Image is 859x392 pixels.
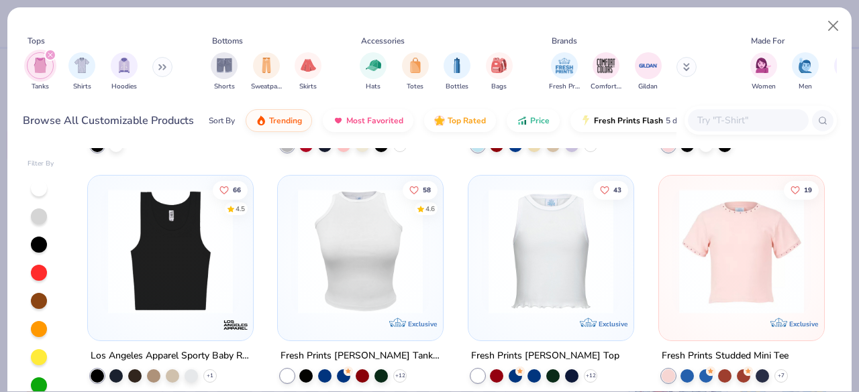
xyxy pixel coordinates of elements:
[117,58,132,73] img: Hoodies Image
[554,56,574,76] img: Fresh Prints Image
[207,372,213,380] span: + 1
[580,115,591,126] img: flash.gif
[68,52,95,92] div: filter for Shirts
[209,115,235,127] div: Sort By
[792,52,819,92] button: filter button
[236,204,245,214] div: 4.5
[111,52,138,92] div: filter for Hoodies
[346,115,403,126] span: Most Favorited
[360,52,387,92] div: filter for Hats
[471,348,619,365] div: Fresh Prints [PERSON_NAME] Top
[233,187,241,194] span: 66
[27,52,54,92] div: filter for Tanks
[239,189,377,314] img: 7ae68c72-67a6-4c92-ac8a-3929ca72d82a
[750,52,777,92] div: filter for Women
[491,58,506,73] img: Bags Image
[586,372,596,380] span: + 12
[507,109,560,132] button: Price
[366,58,381,73] img: Hats Image
[750,52,777,92] button: filter button
[333,115,344,126] img: most_fav.gif
[450,58,464,73] img: Bottles Image
[111,52,138,92] button: filter button
[426,204,436,214] div: 4.6
[256,115,266,126] img: trending.gif
[32,82,49,92] span: Tanks
[74,58,90,73] img: Shirts Image
[295,52,321,92] button: filter button
[211,52,238,92] button: filter button
[424,109,496,132] button: Top Rated
[395,372,405,380] span: + 12
[756,58,771,73] img: Women Image
[402,52,429,92] button: filter button
[101,189,240,314] img: 0078be9a-03b3-411b-89be-d603b0ff0527
[599,320,627,328] span: Exclusive
[778,372,785,380] span: + 7
[596,56,616,76] img: Comfort Colors Image
[68,52,95,92] button: filter button
[482,189,620,314] img: 77944df5-e76b-4334-8282-15ad299dbe6a
[789,320,818,328] span: Exclusive
[423,187,432,194] span: 58
[486,52,513,92] div: filter for Bags
[434,115,445,126] img: TopRated.gif
[672,189,811,314] img: 1a2c6ba4-25a5-4a7c-813e-5408472945e7
[28,35,45,47] div: Tops
[593,181,628,200] button: Like
[281,348,440,365] div: Fresh Prints [PERSON_NAME] Tank Top
[291,189,429,314] img: 72ba704f-09a2-4d3f-9e57-147d586207a1
[361,35,405,47] div: Accessories
[299,82,317,92] span: Skirts
[587,141,594,149] span: + 5
[591,52,621,92] button: filter button
[269,115,302,126] span: Trending
[221,312,248,338] img: Los Angeles Apparel logo
[91,348,250,365] div: Los Angeles Apparel Sporty Baby Rib Crop Tank
[111,82,137,92] span: Hoodies
[530,115,550,126] span: Price
[662,348,789,365] div: Fresh Prints Studded Mini Tee
[211,52,238,92] div: filter for Shorts
[821,13,846,39] button: Close
[444,52,470,92] button: filter button
[570,109,725,132] button: Fresh Prints Flash5 day delivery
[638,82,658,92] span: Gildan
[217,58,232,73] img: Shorts Image
[696,113,799,128] input: Try "T-Shirt"
[549,52,580,92] button: filter button
[591,52,621,92] div: filter for Comfort Colors
[213,181,248,200] button: Like
[408,320,437,328] span: Exclusive
[295,52,321,92] div: filter for Skirts
[751,35,785,47] div: Made For
[666,113,715,129] span: 5 day delivery
[486,52,513,92] button: filter button
[635,52,662,92] button: filter button
[323,109,413,132] button: Most Favorited
[448,115,486,126] span: Top Rated
[792,52,819,92] div: filter for Men
[591,82,621,92] span: Comfort Colors
[804,187,812,194] span: 19
[360,52,387,92] button: filter button
[549,82,580,92] span: Fresh Prints
[214,82,235,92] span: Shorts
[784,181,819,200] button: Like
[798,58,813,73] img: Men Image
[33,58,48,73] img: Tanks Image
[27,52,54,92] button: filter button
[28,159,54,169] div: Filter By
[23,113,194,129] div: Browse All Customizable Products
[552,35,577,47] div: Brands
[397,141,403,149] span: + 1
[799,82,812,92] span: Men
[366,82,381,92] span: Hats
[549,52,580,92] div: filter for Fresh Prints
[259,58,274,73] img: Sweatpants Image
[491,82,507,92] span: Bags
[402,52,429,92] div: filter for Totes
[638,56,658,76] img: Gildan Image
[613,187,621,194] span: 43
[407,82,423,92] span: Totes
